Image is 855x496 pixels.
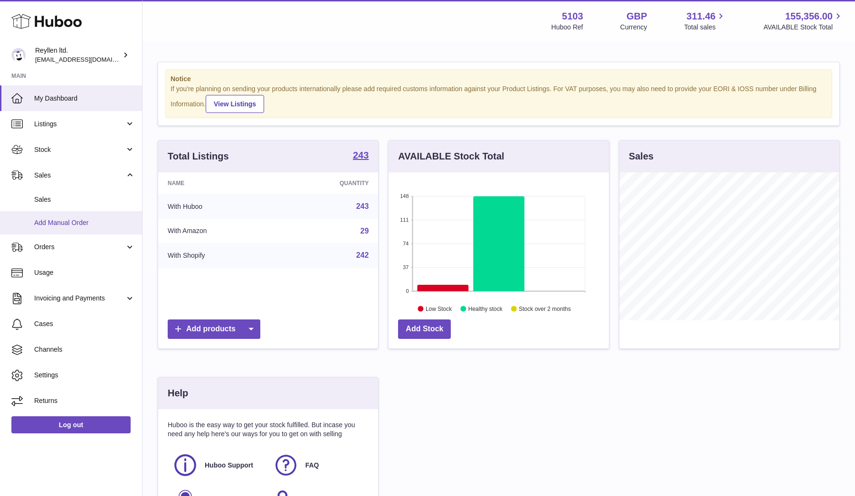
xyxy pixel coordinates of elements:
span: Settings [34,371,135,380]
span: Cases [34,319,135,328]
strong: Notice [171,75,827,84]
span: Huboo Support [205,461,253,470]
text: 111 [400,217,408,223]
span: AVAILABLE Stock Total [763,23,844,32]
text: 37 [403,264,409,270]
text: 74 [403,241,409,246]
a: View Listings [206,95,264,113]
h3: Total Listings [168,150,229,163]
span: Stock [34,145,125,154]
span: Sales [34,171,125,180]
span: Invoicing and Payments [34,294,125,303]
text: 0 [406,288,409,294]
div: Reyllen ltd. [35,46,121,64]
span: Sales [34,195,135,204]
h3: AVAILABLE Stock Total [398,150,504,163]
img: reyllen@reyllen.com [11,48,26,62]
td: With Huboo [158,194,279,219]
a: 311.46 Total sales [684,10,726,32]
strong: 243 [353,150,369,160]
span: Total sales [684,23,726,32]
a: Huboo Support [172,452,264,478]
a: 243 [356,202,369,210]
td: With Amazon [158,219,279,243]
text: Stock over 2 months [519,305,571,312]
strong: 5103 [562,10,583,23]
text: 148 [400,193,408,199]
span: 311.46 [686,10,715,23]
span: My Dashboard [34,94,135,103]
h3: Sales [629,150,654,163]
span: 155,356.00 [785,10,833,23]
p: Huboo is the easy way to get your stock fulfilled. But incase you need any help here's our ways f... [168,421,369,439]
a: 243 [353,150,369,162]
span: Add Manual Order [34,218,135,227]
span: Orders [34,243,125,252]
h3: Help [168,387,188,400]
span: [EMAIL_ADDRESS][DOMAIN_NAME] [35,56,140,63]
span: Returns [34,396,135,405]
a: Add products [168,319,260,339]
a: 242 [356,251,369,259]
a: FAQ [273,452,364,478]
span: FAQ [305,461,319,470]
span: Usage [34,268,135,277]
a: 155,356.00 AVAILABLE Stock Total [763,10,844,32]
a: Add Stock [398,319,451,339]
div: Huboo Ref [551,23,583,32]
th: Quantity [279,172,379,194]
a: 29 [361,227,369,235]
th: Name [158,172,279,194]
div: Currency [620,23,647,32]
a: Log out [11,416,131,433]
text: Healthy stock [468,305,503,312]
strong: GBP [627,10,647,23]
td: With Shopify [158,243,279,268]
div: If you're planning on sending your products internationally please add required customs informati... [171,84,827,113]
span: Channels [34,345,135,354]
text: Low Stock [426,305,452,312]
span: Listings [34,120,125,129]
